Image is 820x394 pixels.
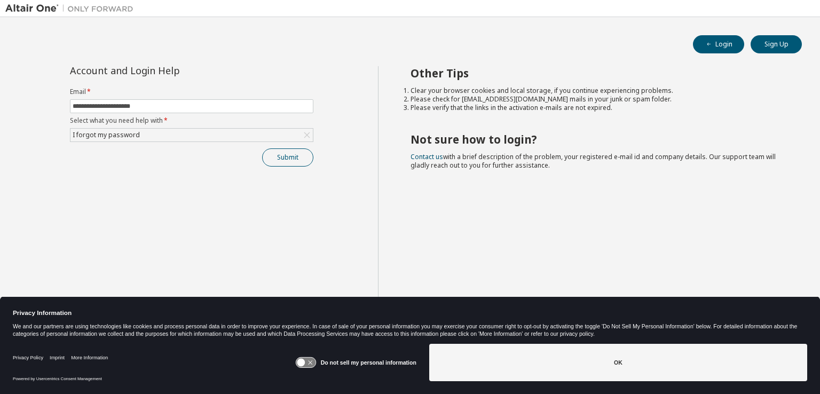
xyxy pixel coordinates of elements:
[693,35,744,53] button: Login
[411,152,443,161] a: Contact us
[411,132,783,146] h2: Not sure how to login?
[70,66,265,75] div: Account and Login Help
[411,95,783,104] li: Please check for [EMAIL_ADDRESS][DOMAIN_NAME] mails in your junk or spam folder.
[5,3,139,14] img: Altair One
[71,129,141,141] div: I forgot my password
[70,129,313,141] div: I forgot my password
[262,148,313,167] button: Submit
[411,86,783,95] li: Clear your browser cookies and local storage, if you continue experiencing problems.
[70,88,313,96] label: Email
[751,35,802,53] button: Sign Up
[70,116,313,125] label: Select what you need help with
[411,104,783,112] li: Please verify that the links in the activation e-mails are not expired.
[411,152,776,170] span: with a brief description of the problem, your registered e-mail id and company details. Our suppo...
[411,66,783,80] h2: Other Tips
